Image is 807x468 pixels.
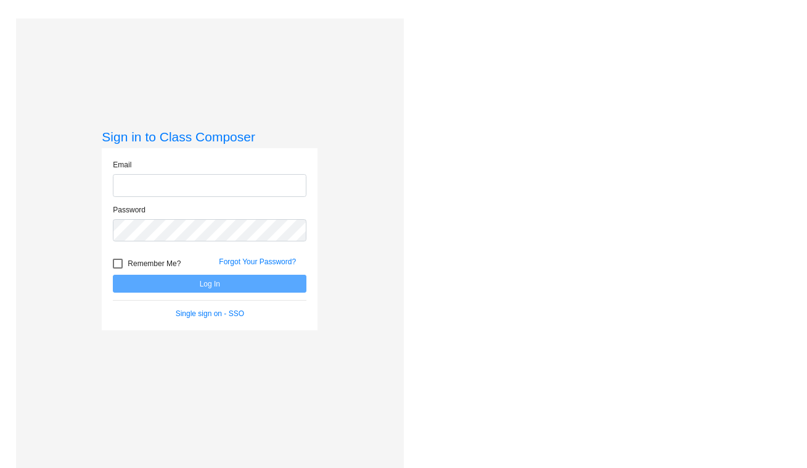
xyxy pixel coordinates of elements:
[113,275,306,293] button: Log In
[102,129,317,144] h3: Sign in to Class Composer
[219,257,296,266] a: Forgot Your Password?
[176,309,244,318] a: Single sign on - SSO
[113,204,145,215] label: Password
[113,159,131,170] label: Email
[128,256,181,271] span: Remember Me?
